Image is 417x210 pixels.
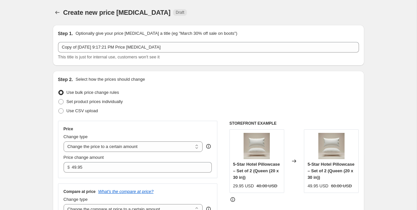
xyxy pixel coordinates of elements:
[176,10,184,15] span: Draft
[233,183,254,189] div: 29.95 USD
[63,9,171,16] span: Create new price [MEDICAL_DATA]
[72,162,202,173] input: 80.00
[58,76,73,83] h2: Step 2.
[64,197,88,202] span: Change type
[67,108,98,113] span: Use CSV upload
[67,90,119,95] span: Use bulk price change rules
[53,8,62,17] button: Price change jobs
[64,189,96,194] h3: Compare at price
[308,162,354,180] span: 5-Star Hotel Pillowcase – Set of 2 (Queen (20 x 30 in))
[58,54,160,59] span: This title is just for internal use, customers won't see it
[75,76,145,83] p: Select how the prices should change
[68,165,70,170] span: $
[64,126,73,132] h3: Price
[98,189,154,194] button: What's the compare at price?
[67,99,123,104] span: Set product prices individually
[205,143,212,150] div: help
[308,183,328,189] div: 49.95 USD
[64,134,88,139] span: Change type
[75,30,237,37] p: Optionally give your price [MEDICAL_DATA] a title (eg "March 30% off sale on boots")
[318,133,345,159] img: pillowcase_2_5_80x.jpg
[256,183,277,189] strike: 40.00 USD
[331,183,352,189] strike: 60.00 USD
[58,42,359,52] input: 30% off holiday sale
[233,162,280,180] span: 5-Star Hotel Pillowcase – Set of 2 (Queen (20 x 30 in))
[244,133,270,159] img: pillowcase_2_5_80x.jpg
[64,155,104,160] span: Price change amount
[229,121,359,126] h6: STOREFRONT EXAMPLE
[58,30,73,37] h2: Step 1.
